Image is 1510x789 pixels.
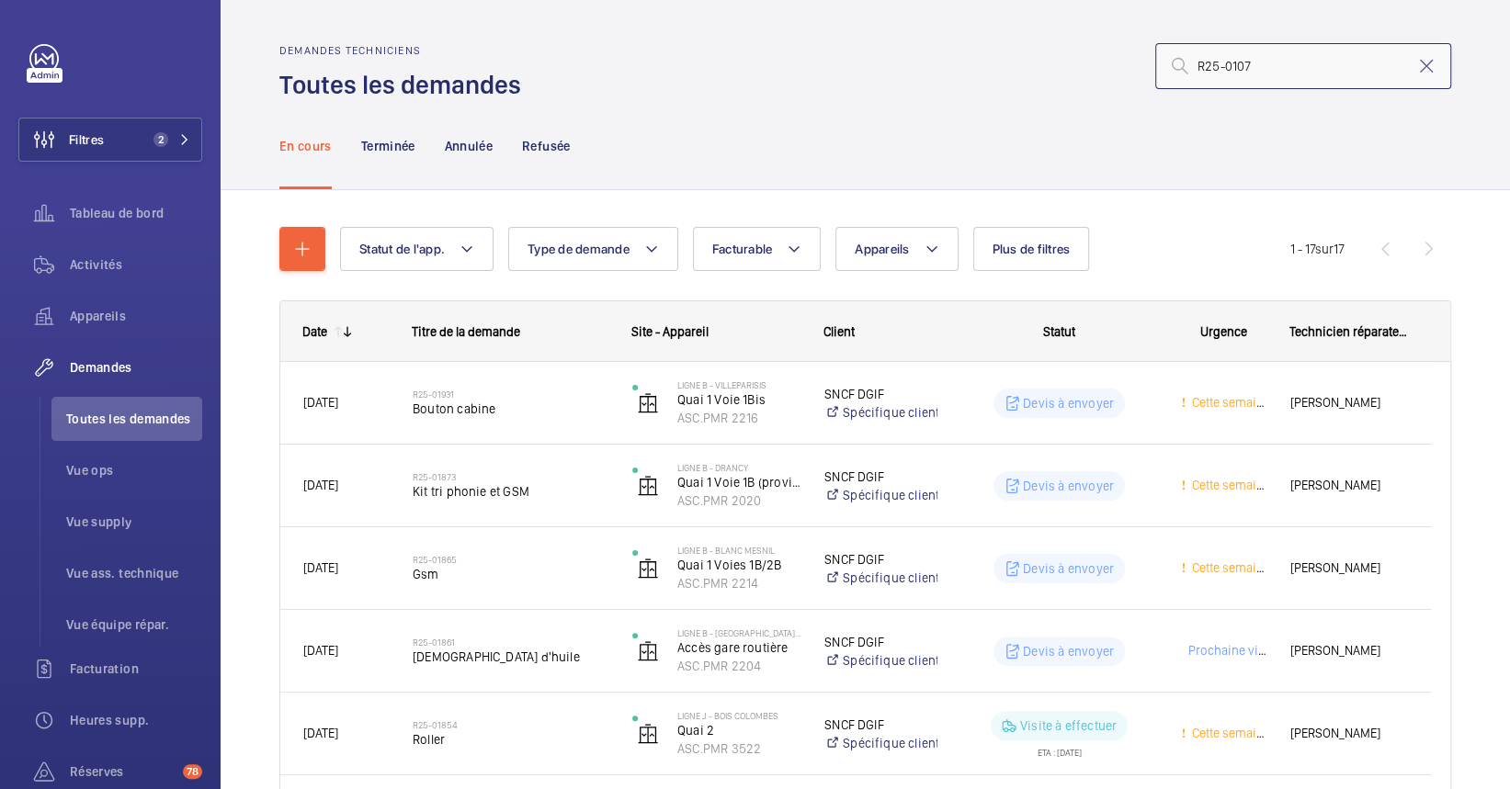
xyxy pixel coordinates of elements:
[677,710,800,721] p: Ligne J - BOIS COLOMBES
[18,118,202,162] button: Filtres2
[712,242,773,256] span: Facturable
[1023,477,1114,495] p: Devis à envoyer
[70,711,202,729] span: Heures supp.
[1038,740,1082,757] div: ETA : [DATE]
[677,638,800,657] p: Accès gare routière
[637,723,659,745] img: elevator.svg
[1188,726,1270,740] span: Cette semaine
[824,633,937,651] p: SNCF DGIF
[1289,324,1409,339] span: Technicien réparateur
[824,734,937,752] a: Spécifique client
[361,137,415,155] p: Terminée
[413,400,608,418] span: Bouton cabine
[528,242,630,256] span: Type de demande
[677,545,800,556] p: LIGNE B - BLANC MESNIL
[183,764,202,779] span: 78
[69,130,104,149] span: Filtres
[1290,640,1408,661] span: [PERSON_NAME]
[1290,558,1408,579] span: [PERSON_NAME]
[637,392,659,414] img: elevator.svg
[279,137,332,155] p: En cours
[413,730,608,749] span: Roller
[413,565,608,583] span: Gsm
[677,379,800,390] p: LIGNE B - VILLEPARISIS
[835,227,958,271] button: Appareils
[824,486,937,504] a: Spécifique client
[413,471,608,482] h2: R25-01873
[303,643,338,658] span: [DATE]
[824,403,937,422] a: Spécifique client
[413,719,608,730] h2: R25-01854
[677,574,800,592] p: ASC.PMR 2214
[1023,642,1114,660] p: Devis à envoyer
[359,242,445,256] span: Statut de l'app.
[70,659,202,678] span: Facturation
[70,307,202,325] span: Appareils
[824,716,937,734] p: SNCF DGIF
[637,640,659,662] img: elevator.svg
[340,227,494,271] button: Statut de l'app.
[508,227,678,271] button: Type de demande
[1043,324,1075,339] span: Statut
[413,389,608,400] h2: R25-01931
[824,569,937,587] a: Spécifique client
[637,475,659,497] img: elevator.svg
[153,132,168,147] span: 2
[303,478,338,492] span: [DATE]
[413,482,608,501] span: Kit tri phonie et GSM
[1290,475,1408,496] span: [PERSON_NAME]
[279,68,532,102] h1: Toutes les demandes
[413,554,608,565] h2: R25-01865
[973,227,1090,271] button: Plus de filtres
[693,227,822,271] button: Facturable
[677,657,800,675] p: ASC.PMR 2204
[66,410,202,428] span: Toutes les demandes
[855,242,909,256] span: Appareils
[677,556,800,574] p: Quai 1 Voies 1B/2B
[302,324,327,339] div: Date
[824,385,937,403] p: SNCF DGIF
[1188,478,1270,492] span: Cette semaine
[66,615,202,634] span: Vue équipe répar.
[1188,395,1270,410] span: Cette semaine
[1023,394,1114,412] p: Devis à envoyer
[824,651,937,670] a: Spécifique client
[1188,560,1270,575] span: Cette semaine
[70,358,202,377] span: Demandes
[1200,324,1247,339] span: Urgence
[1290,723,1408,744] span: [PERSON_NAME]
[70,204,202,222] span: Tableau de bord
[412,324,520,339] span: Titre de la demande
[1155,43,1451,89] input: Chercher par numéro demande ou de devis
[677,627,800,638] p: LIGNE B - [GEOGRAPHIC_DATA] SOUS BOIS
[522,137,570,155] p: Refusée
[677,473,800,491] p: Quai 1 Voie 1B (province)
[66,513,202,531] span: Vue supply
[677,409,800,427] p: ASC.PMR 2216
[66,564,202,582] span: Vue ass. technique
[1315,242,1334,256] span: sur
[1023,559,1114,578] p: Devis à envoyer
[677,462,800,473] p: LIGNE B - DRANCY
[413,637,608,648] h2: R25-01861
[637,558,659,580] img: elevator.svg
[303,560,338,575] span: [DATE]
[993,242,1071,256] span: Plus de filtres
[677,390,800,409] p: Quai 1 Voie 1Bis
[824,468,937,486] p: SNCF DGIF
[1290,242,1345,255] span: 1 - 17 17
[70,762,176,781] span: Réserves
[823,324,855,339] span: Client
[66,461,202,479] span: Vue ops
[445,137,493,155] p: Annulée
[1290,392,1408,413] span: [PERSON_NAME]
[279,44,532,57] h2: Demandes techniciens
[70,255,202,274] span: Activités
[413,648,608,666] span: [DEMOGRAPHIC_DATA] d'huile
[677,739,800,758] p: ASC.PMR 3522
[631,324,709,339] span: Site - Appareil
[677,721,800,739] p: Quai 2
[1020,716,1117,735] p: Visite à effectuer
[677,491,800,510] p: ASC.PMR 2020
[1185,643,1278,658] span: Prochaine visite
